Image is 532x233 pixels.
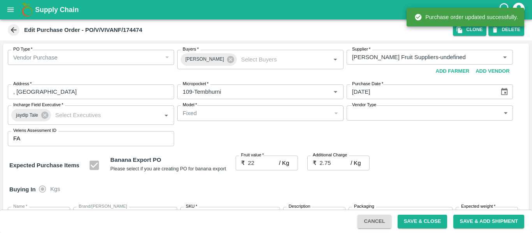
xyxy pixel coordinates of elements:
[349,52,488,62] input: Select Supplier
[453,215,524,228] button: Save & Add Shipment
[110,157,161,163] b: Banana Export PO
[13,128,56,134] label: Velens Assessment ID
[161,110,171,120] button: Open
[248,156,279,170] input: 0.0
[453,24,486,35] button: Clone
[313,152,347,158] label: Additional Charge
[11,111,43,119] span: jaydip Tale
[241,152,264,158] label: Fruit value
[398,215,447,228] button: Save & Close
[238,54,318,65] input: Select Buyers
[497,84,512,99] button: Choose date, selected date is Sep 8, 2025
[39,181,67,197] div: buying_in
[183,102,197,108] label: Model
[181,53,237,66] div: [PERSON_NAME]
[19,2,35,18] img: logo
[320,156,351,170] input: 0.0
[110,166,226,172] small: Please select if you are creating PO for banana export
[183,81,209,87] label: Micropocket
[8,84,174,99] input: Address
[9,162,79,168] strong: Expected Purchase Items
[13,203,27,210] label: Name
[35,4,498,15] a: Supply Chain
[183,109,197,117] p: Fixed
[352,81,383,87] label: Purchase Date
[472,65,513,78] button: Add Vendor
[351,159,361,167] p: / Kg
[488,24,524,35] button: DELETE
[414,10,518,24] div: Purchase order updated successfully.
[347,84,494,99] input: Select Date
[13,53,58,62] p: Vendor Purchase
[330,54,340,65] button: Open
[35,6,79,14] b: Supply Chain
[2,1,19,19] button: open drawer
[241,159,245,167] p: ₹
[50,185,60,193] span: Kgs
[13,81,32,87] label: Address
[24,27,142,33] b: Edit Purchase Order - PO/V/VIVANF/174474
[180,87,318,97] input: Micropocket
[354,203,374,210] label: Packaging
[183,46,199,53] label: Buyers
[456,207,502,222] input: 0.0
[461,203,495,210] label: Expected weight
[52,110,149,120] input: Select Executives
[289,203,310,210] label: Description
[358,215,391,228] button: Cancel
[181,55,229,63] span: [PERSON_NAME]
[279,159,289,167] p: / Kg
[79,203,127,210] label: Brand/[PERSON_NAME]
[186,203,197,210] label: SKU
[352,46,370,53] label: Supplier
[13,102,63,108] label: Incharge Field Executive
[13,134,20,143] p: FA
[500,52,510,62] button: Open
[6,181,39,198] h6: Buying In
[313,159,317,167] p: ₹
[433,65,473,78] button: Add Farmer
[498,3,512,17] div: customer-support
[330,87,340,97] button: Open
[352,102,376,108] label: Vendor Type
[13,46,33,53] label: PO Type
[512,2,526,18] div: account of current user
[11,109,51,121] div: jaydip Tale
